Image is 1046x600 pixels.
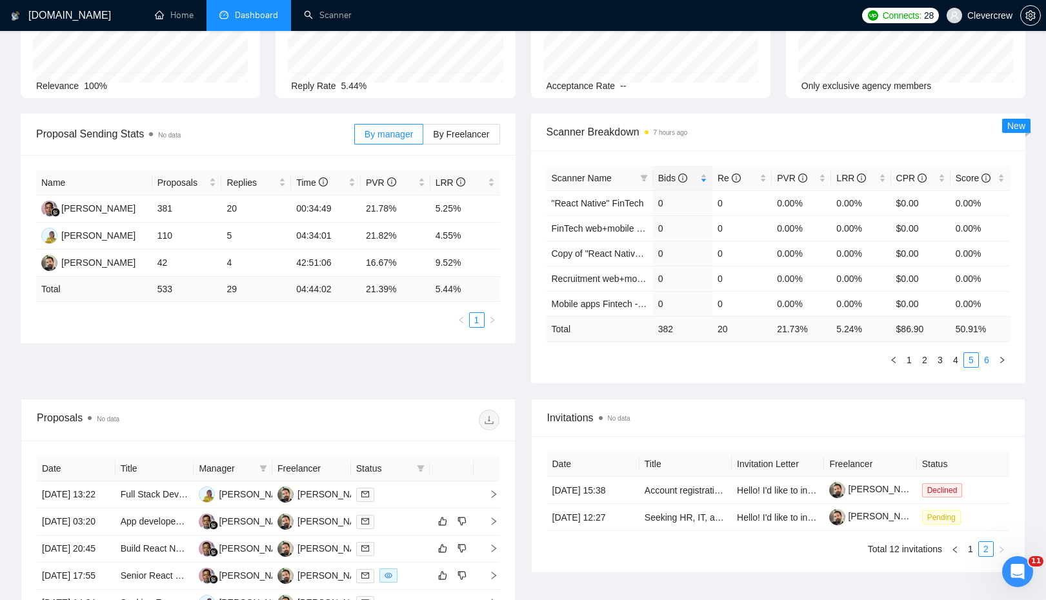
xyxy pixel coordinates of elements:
a: AM[PERSON_NAME] [199,543,293,553]
span: info-circle [918,174,927,183]
a: 4 [949,353,963,367]
img: AM [41,201,57,217]
div: Proposals [37,410,268,430]
td: $0.00 [891,291,950,316]
span: left [951,546,959,554]
td: 0 [712,266,772,291]
td: 0.00% [772,241,831,266]
td: 04:34:01 [291,223,361,250]
span: filter [257,459,270,478]
span: like [438,570,447,581]
td: 0 [712,190,772,215]
span: Proposals [157,175,207,190]
button: like [435,568,450,583]
td: 0.00% [950,190,1010,215]
a: Senior React Native Developer (Native iOS & Android Expert) Background GPS Tracking Mendix app [121,570,525,581]
img: AM [199,568,215,584]
td: 0.00% [831,241,890,266]
span: right [479,544,498,553]
a: searchScanner [304,10,352,21]
span: right [479,517,498,526]
div: [PERSON_NAME] [61,255,136,270]
span: Dashboard [235,10,278,21]
img: gigradar-bm.png [209,521,218,530]
th: Freelancer [272,456,351,481]
span: Replies [226,175,276,190]
button: setting [1020,5,1041,26]
td: Seeking HR, IT, and Management Professionals in Poland for HCM Software Research – Paid Survey [639,504,732,531]
span: info-circle [981,174,991,183]
a: TY[PERSON_NAME] [41,230,136,240]
td: [DATE] 03:20 [37,508,116,535]
span: right [488,316,496,324]
button: left [947,541,963,557]
td: 0.00% [831,266,890,291]
span: user [950,11,959,20]
span: info-circle [798,174,807,183]
td: 5.25% [430,195,500,223]
span: dislike [458,543,467,554]
div: [PERSON_NAME] [61,228,136,243]
li: Next Page [485,312,500,328]
span: Connects: [883,8,921,23]
span: By manager [365,129,413,139]
span: CPR [896,173,927,183]
span: Manager [199,461,254,475]
button: right [485,312,500,328]
td: 16.67% [361,250,430,277]
a: FinTech web+mobile - Regis [552,223,665,234]
td: 0.00% [950,291,1010,316]
span: Re [718,173,741,183]
span: LRR [436,177,465,188]
td: [DATE] 13:22 [37,481,116,508]
a: setting [1020,10,1041,21]
li: 3 [932,352,948,368]
td: 50.91 % [950,316,1010,341]
span: 5.44% [341,81,367,91]
li: 2 [917,352,932,368]
a: [PERSON_NAME] [829,511,922,521]
button: like [435,514,450,529]
span: No data [608,415,630,422]
td: 21.73 % [772,316,831,341]
span: info-circle [732,174,741,183]
th: Title [116,456,194,481]
span: filter [259,465,267,472]
span: right [998,356,1006,364]
a: TY[PERSON_NAME] [199,488,293,499]
button: right [994,541,1009,557]
img: c1fWfHs_EZAPbjT5cJ07eC_DjhmSoVhmgKOPHHRoIbSj-ov78Pkk5LfSIOE47bBcnM [829,482,845,498]
span: Only exclusive agency members [801,81,932,91]
div: [PERSON_NAME] [297,541,372,555]
td: $0.00 [891,241,950,266]
td: Build React Native App for detecting changes in camera stream capture [116,535,194,563]
span: PVR [366,177,396,188]
td: 0 [653,190,712,215]
span: Bids [658,173,687,183]
a: Account registration for certain social platforms [645,485,832,495]
span: mail [361,545,369,552]
td: [DATE] 20:45 [37,535,116,563]
td: $0.00 [891,190,950,215]
td: 110 [152,223,222,250]
td: 20 [712,316,772,341]
span: No data [97,415,119,423]
span: Invitations [547,410,1010,426]
span: Status [356,461,412,475]
div: [PERSON_NAME] [61,201,136,215]
td: 0.00% [772,215,831,241]
a: 6 [980,353,994,367]
a: Declined [922,485,968,495]
div: [PERSON_NAME] [219,568,293,583]
div: [PERSON_NAME] [219,514,293,528]
a: DK[PERSON_NAME] [41,257,136,267]
img: upwork-logo.png [868,10,878,21]
td: $0.00 [891,266,950,291]
td: Full Stack Developer Needed for Fishing Crew Search Tool [116,481,194,508]
button: left [454,312,469,328]
a: 1 [963,542,978,556]
time: 7 hours ago [654,129,688,136]
div: [PERSON_NAME] [297,487,372,501]
img: gigradar-bm.png [209,575,218,584]
td: 0.00% [950,241,1010,266]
